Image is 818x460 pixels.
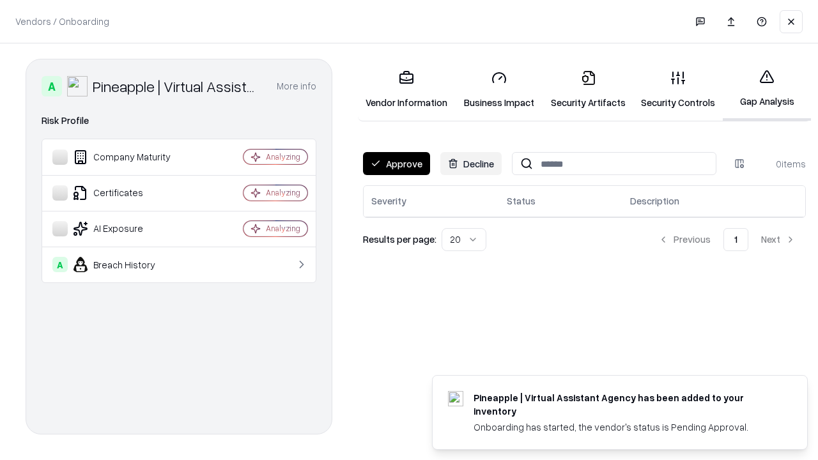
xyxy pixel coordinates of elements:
p: Results per page: [363,233,436,246]
button: Decline [440,152,502,175]
a: Security Controls [633,60,723,119]
a: Security Artifacts [543,60,633,119]
div: A [42,76,62,96]
p: Vendors / Onboarding [15,15,109,28]
img: Pineapple | Virtual Assistant Agency [67,76,88,96]
div: Analyzing [266,223,300,234]
div: Analyzing [266,151,300,162]
div: Company Maturity [52,149,205,165]
img: trypineapple.com [448,391,463,406]
div: Pineapple | Virtual Assistant Agency [93,76,261,96]
nav: pagination [648,228,806,251]
div: Analyzing [266,187,300,198]
div: Severity [371,194,406,208]
button: 1 [723,228,748,251]
div: Risk Profile [42,113,316,128]
div: Status [507,194,536,208]
a: Gap Analysis [723,59,811,121]
button: Approve [363,152,430,175]
div: Certificates [52,185,205,201]
div: Onboarding has started, the vendor's status is Pending Approval. [474,420,776,434]
div: AI Exposure [52,221,205,236]
div: A [52,257,68,272]
div: Pineapple | Virtual Assistant Agency has been added to your inventory [474,391,776,418]
a: Business Impact [455,60,543,119]
div: Description [630,194,679,208]
button: More info [277,75,316,98]
a: Vendor Information [358,60,455,119]
div: Breach History [52,257,205,272]
div: 0 items [755,157,806,171]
